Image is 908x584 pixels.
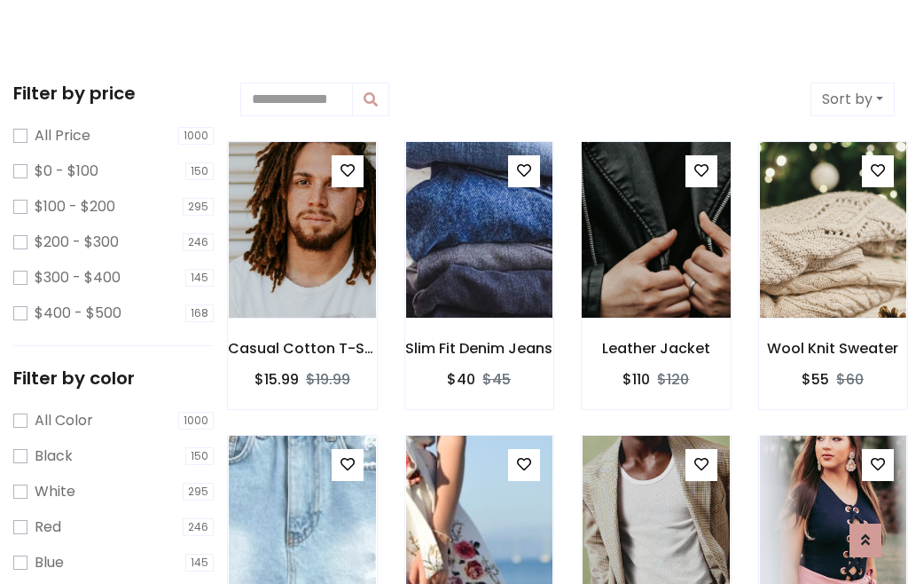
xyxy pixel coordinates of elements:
h6: Leather Jacket [582,340,731,357]
span: 168 [185,304,214,322]
del: $19.99 [306,369,350,390]
label: All Price [35,125,90,146]
h5: Filter by color [13,367,214,389]
label: $200 - $300 [35,232,119,253]
label: Black [35,446,73,467]
h6: Wool Knit Sweater [759,340,908,357]
span: 1000 [178,127,214,145]
label: $400 - $500 [35,303,121,324]
span: 246 [183,233,214,251]
span: 246 [183,518,214,536]
h6: $40 [447,371,475,388]
span: 150 [185,447,214,465]
h6: $55 [802,371,829,388]
label: Blue [35,552,64,573]
h5: Filter by price [13,83,214,104]
span: 295 [183,198,214,216]
span: 145 [185,269,214,287]
label: Red [35,517,61,538]
label: $300 - $400 [35,267,121,288]
label: $0 - $100 [35,161,98,182]
label: $100 - $200 [35,196,115,217]
del: $120 [657,369,689,390]
label: All Color [35,410,93,431]
button: Sort by [810,83,895,116]
del: $45 [482,369,511,390]
h6: Casual Cotton T-Shirt [228,340,377,357]
h6: Slim Fit Denim Jeans [405,340,554,357]
span: 295 [183,483,214,501]
span: 145 [185,554,214,572]
span: 150 [185,162,214,180]
del: $60 [836,369,864,390]
h6: $15.99 [254,371,299,388]
h6: $110 [622,371,650,388]
label: White [35,481,75,502]
span: 1000 [178,412,214,430]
